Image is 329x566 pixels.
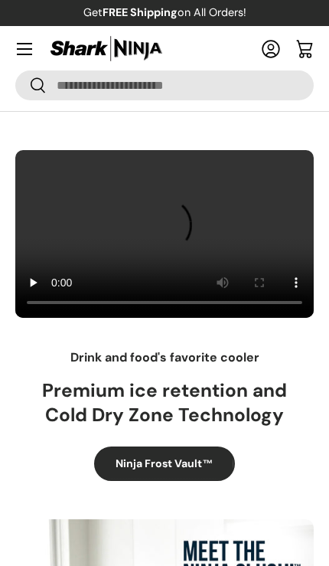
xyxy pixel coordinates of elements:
strong: FREE Shipping [103,5,178,19]
p: Drink and food's favorite cooler [15,348,314,367]
p: Get on All Orders! [83,5,246,21]
h2: Premium ice retention and Cold Dry Zone Technology [15,379,314,428]
a: Ninja Frost Vault™ [94,447,234,481]
img: Shark Ninja Philippines [49,34,164,64]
